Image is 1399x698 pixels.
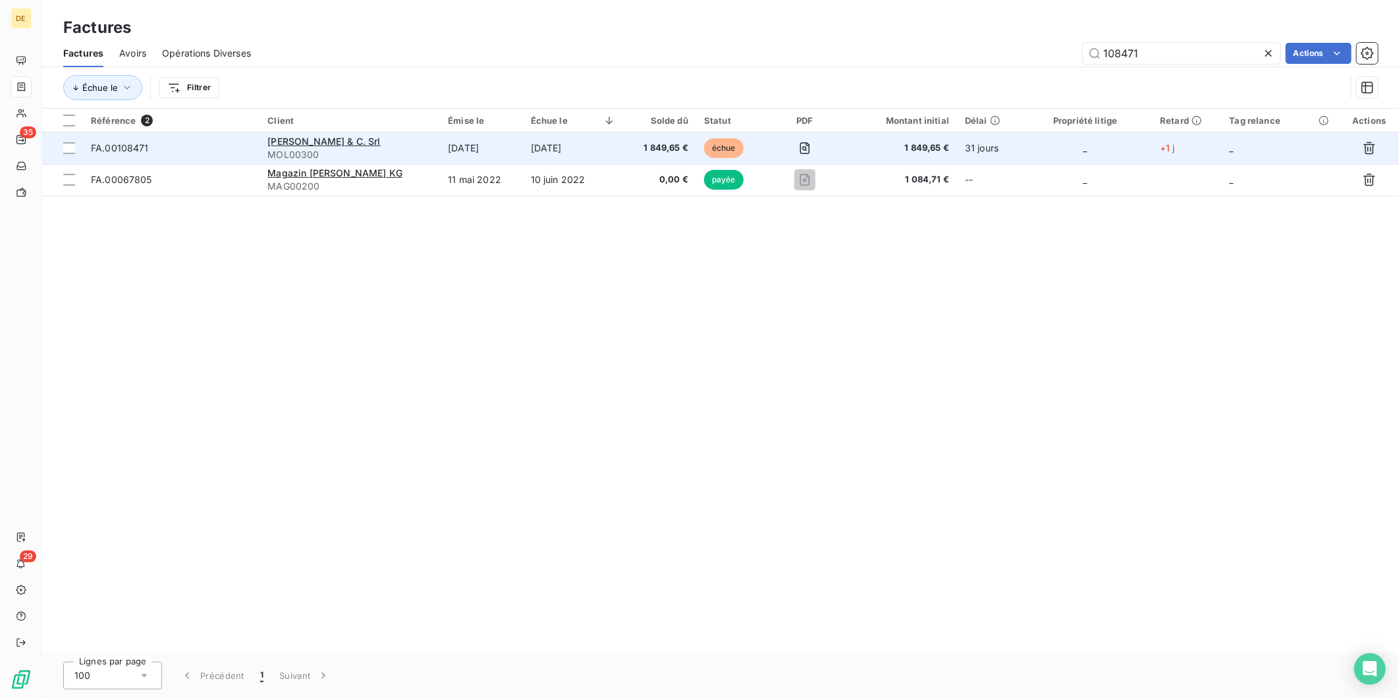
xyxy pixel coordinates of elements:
span: 100 [74,669,90,682]
button: Actions [1286,43,1352,64]
div: DE [11,8,32,29]
div: Solde dû [632,115,688,126]
span: échue [704,138,744,158]
div: Tag relance [1230,115,1332,126]
span: MOL00300 [267,148,432,161]
span: _ [1084,142,1087,153]
button: Suivant [271,662,338,689]
td: [DATE] [440,132,522,164]
input: Rechercher [1083,43,1280,64]
div: PDF [775,115,836,126]
h3: Factures [63,16,131,40]
div: Échue le [531,115,617,126]
span: Échue le [82,82,118,93]
div: Open Intercom Messenger [1354,653,1386,685]
span: FA.00067805 [91,174,152,185]
span: FA.00108471 [91,142,149,153]
span: Référence [91,115,136,126]
span: 0,00 € [632,173,688,186]
div: Statut [704,115,759,126]
td: 10 juin 2022 [523,164,624,196]
td: -- [957,164,1018,196]
span: +1 j [1160,142,1175,153]
span: _ [1230,142,1234,153]
span: Avoirs [119,47,146,60]
img: Logo LeanPay [11,669,32,690]
span: 35 [20,126,36,138]
div: Montant initial [851,115,949,126]
span: 1 [260,669,263,682]
div: Émise le [448,115,514,126]
td: [DATE] [523,132,624,164]
div: Retard [1160,115,1213,126]
span: payée [704,170,744,190]
span: _ [1230,174,1234,185]
button: Précédent [173,662,252,689]
span: Opérations Diverses [162,47,251,60]
button: Échue le [63,75,142,100]
button: 1 [252,662,271,689]
td: 11 mai 2022 [440,164,522,196]
div: Délai [965,115,1010,126]
span: MAG00200 [267,180,432,193]
span: Magazin [PERSON_NAME] KG [267,167,402,178]
span: 1 849,65 € [851,142,949,155]
span: 1 849,65 € [632,142,688,155]
td: 31 jours [957,132,1018,164]
button: Filtrer [159,77,219,98]
div: Propriété litige [1026,115,1144,126]
span: 2 [141,115,153,126]
span: [PERSON_NAME] & C. Srl [267,136,380,147]
div: Actions [1348,115,1391,126]
span: _ [1084,174,1087,185]
span: 1 084,71 € [851,173,949,186]
span: 29 [20,550,36,562]
div: Client [267,115,432,126]
span: Factures [63,47,103,60]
